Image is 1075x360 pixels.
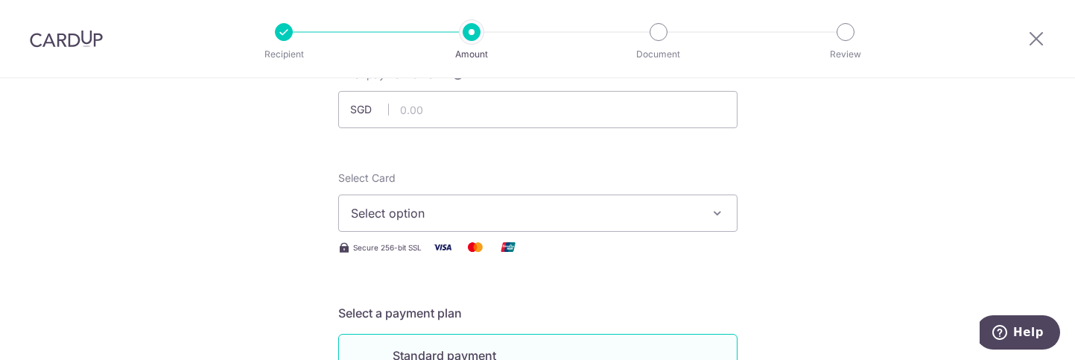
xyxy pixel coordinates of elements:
[790,47,901,62] p: Review
[980,315,1060,353] iframe: Opens a widget where you can find more information
[338,195,738,232] button: Select option
[351,204,698,222] span: Select option
[350,102,389,117] span: SGD
[229,47,339,62] p: Recipient
[338,171,396,184] span: translation missing: en.payables.payment_networks.credit_card.summary.labels.select_card
[353,241,422,253] span: Secure 256-bit SSL
[428,238,457,256] img: Visa
[493,238,523,256] img: Union Pay
[416,47,527,62] p: Amount
[30,30,103,48] img: CardUp
[460,238,490,256] img: Mastercard
[338,91,738,128] input: 0.00
[603,47,714,62] p: Document
[338,304,738,322] h5: Select a payment plan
